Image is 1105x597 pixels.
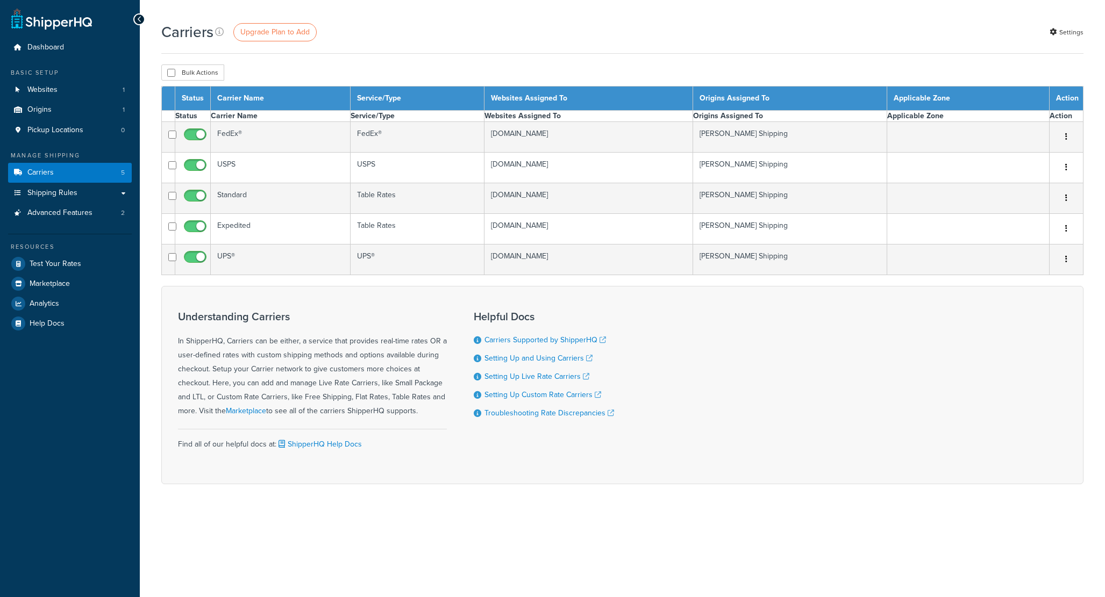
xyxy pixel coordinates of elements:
a: Shipping Rules [8,183,132,203]
span: Websites [27,85,58,95]
span: Upgrade Plan to Add [240,26,310,38]
a: Test Your Rates [8,254,132,274]
th: Action [1050,111,1083,122]
td: [DOMAIN_NAME] [484,153,693,183]
th: Carrier Name [211,87,351,111]
td: [PERSON_NAME] Shipping [693,244,887,275]
th: Service/Type [351,111,484,122]
a: Setting Up and Using Carriers [484,353,593,364]
td: UPS® [211,244,351,275]
a: Carriers 5 [8,163,132,183]
td: USPS [351,153,484,183]
li: Pickup Locations [8,120,132,140]
td: [PERSON_NAME] Shipping [693,153,887,183]
a: ShipperHQ Help Docs [276,438,362,450]
span: Help Docs [30,319,65,328]
td: Expedited [211,214,351,244]
th: Websites Assigned To [484,87,693,111]
td: FedEx® [351,122,484,153]
td: Standard [211,183,351,214]
li: Websites [8,80,132,100]
a: Settings [1050,25,1083,40]
div: In ShipperHQ, Carriers can be either, a service that provides real-time rates OR a user-defined r... [178,311,447,418]
span: Analytics [30,299,59,308]
th: Applicable Zone [887,111,1049,122]
th: Origins Assigned To [693,111,887,122]
div: Basic Setup [8,68,132,77]
a: Help Docs [8,314,132,333]
th: Status [175,87,211,111]
a: Origins 1 [8,100,132,120]
div: Resources [8,242,132,251]
td: [DOMAIN_NAME] [484,244,693,275]
li: Origins [8,100,132,120]
span: 1 [123,105,125,114]
td: [PERSON_NAME] Shipping [693,214,887,244]
span: Dashboard [27,43,64,52]
a: Advanced Features 2 [8,203,132,223]
a: Troubleshooting Rate Discrepancies [484,407,614,419]
span: 1 [123,85,125,95]
span: Pickup Locations [27,126,83,135]
td: FedEx® [211,122,351,153]
span: Test Your Rates [30,260,81,269]
span: 5 [121,168,125,177]
td: Table Rates [351,214,484,244]
a: Upgrade Plan to Add [233,23,317,41]
span: Carriers [27,168,54,177]
td: [PERSON_NAME] Shipping [693,122,887,153]
a: Websites 1 [8,80,132,100]
td: Table Rates [351,183,484,214]
h3: Helpful Docs [474,311,614,322]
td: [DOMAIN_NAME] [484,122,693,153]
td: [DOMAIN_NAME] [484,214,693,244]
div: Manage Shipping [8,151,132,160]
div: Find all of our helpful docs at: [178,429,447,451]
a: Setting Up Live Rate Carriers [484,371,589,382]
span: 2 [121,208,125,218]
a: ShipperHQ Home [11,8,92,30]
li: Carriers [8,163,132,183]
a: Marketplace [8,274,132,293]
th: Origins Assigned To [693,87,887,111]
span: Advanced Features [27,208,92,218]
a: Pickup Locations 0 [8,120,132,140]
th: Websites Assigned To [484,111,693,122]
h1: Carriers [161,21,213,42]
th: Applicable Zone [887,87,1049,111]
th: Carrier Name [211,111,351,122]
a: Carriers Supported by ShipperHQ [484,334,606,346]
span: 0 [121,126,125,135]
th: Action [1050,87,1083,111]
a: Setting Up Custom Rate Carriers [484,389,601,400]
a: Analytics [8,294,132,313]
button: Bulk Actions [161,64,224,81]
a: Marketplace [226,405,266,416]
td: UPS® [351,244,484,275]
h3: Understanding Carriers [178,311,447,322]
td: [PERSON_NAME] Shipping [693,183,887,214]
td: USPS [211,153,351,183]
td: [DOMAIN_NAME] [484,183,693,214]
span: Origins [27,105,52,114]
th: Service/Type [351,87,484,111]
li: Advanced Features [8,203,132,223]
span: Shipping Rules [27,189,77,198]
span: Marketplace [30,279,70,289]
a: Dashboard [8,38,132,57]
th: Status [175,111,211,122]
